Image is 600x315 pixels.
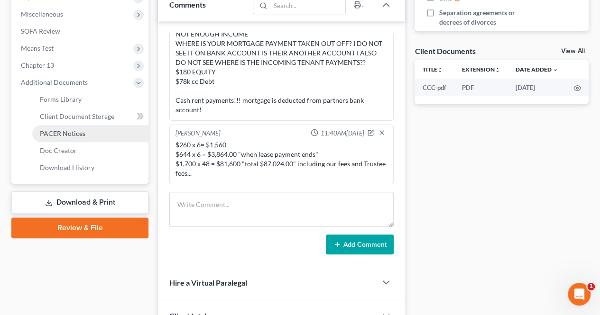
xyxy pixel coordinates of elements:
div: FINAL NOTES: NOT ENOUGH INCOME WHERE IS YOUR MORTGAGE PAYMENT TAKEN OUT OFF? I DO NOT SEE IT ON B... [175,20,388,115]
a: Forms Library [32,91,148,108]
span: 11:40AM[DATE] [320,129,364,138]
span: Doc Creator [40,146,77,154]
span: Separation agreements or decrees of divorces [439,8,537,27]
span: Chapter 13 [21,61,54,69]
a: Titleunfold_more [422,66,443,73]
span: SOFA Review [21,27,60,35]
div: $260 x 6= $1,560 $644 x 6 = $3,864.00 "when lease payment ends" $1,700 x 48 = $81,600 "total $87,... [175,140,388,178]
span: Means Test [21,44,54,52]
i: unfold_more [495,67,500,73]
span: Forms Library [40,95,82,103]
div: Client Documents [415,46,475,56]
a: Client Document Storage [32,108,148,125]
span: Hire a Virtual Paralegal [169,278,247,287]
div: [PERSON_NAME] [175,129,221,138]
a: Review & File [11,217,148,238]
a: Extensionunfold_more [462,66,500,73]
iframe: Intercom live chat [568,283,591,306]
span: Miscellaneous [21,10,63,18]
i: expand_more [553,67,558,73]
span: Additional Documents [21,78,88,86]
td: PDF [454,79,508,96]
span: Client Document Storage [40,112,114,120]
button: Add Comment [326,234,394,254]
span: PACER Notices [40,129,85,137]
a: Download & Print [11,191,148,214]
td: CCC-pdf [415,79,454,96]
span: 1 [587,283,595,290]
a: Download History [32,159,148,176]
a: SOFA Review [13,23,148,40]
td: [DATE] [508,79,566,96]
a: Doc Creator [32,142,148,159]
a: Date Added expand_more [516,66,558,73]
span: Download History [40,163,94,171]
a: View All [561,48,585,54]
a: PACER Notices [32,125,148,142]
i: unfold_more [437,67,443,73]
